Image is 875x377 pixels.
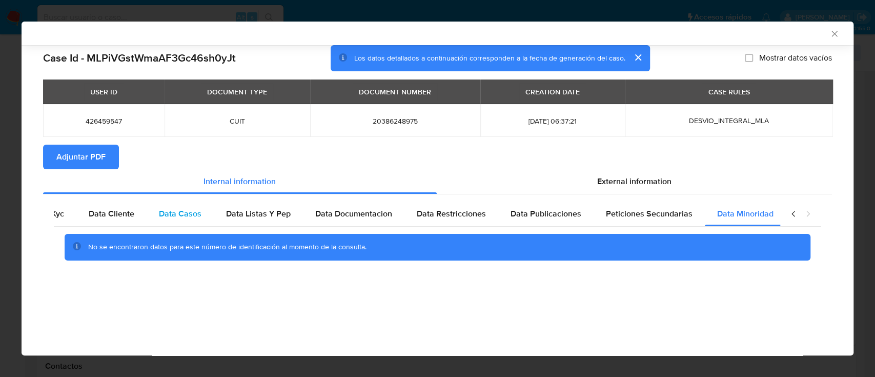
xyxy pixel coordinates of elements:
[159,208,201,220] span: Data Casos
[89,208,134,220] span: Data Cliente
[759,53,832,63] span: Mostrar datos vacíos
[519,83,586,101] div: CREATION DATE
[88,242,367,252] span: No se encontraron datos para este número de identificación al momento de la consulta.
[597,175,671,187] span: External information
[702,83,756,101] div: CASE RULES
[511,208,581,220] span: Data Publicaciones
[19,202,746,226] div: Detailed internal info
[56,146,106,168] span: Adjuntar PDF
[625,45,650,70] button: cerrar
[84,83,124,101] div: USER ID
[43,169,832,194] div: Detailed info
[354,53,625,63] span: Los datos detallados a continuación corresponden a la fecha de generación del caso.
[226,208,291,220] span: Data Listas Y Pep
[353,83,437,101] div: DOCUMENT NUMBER
[22,22,853,355] div: closure-recommendation-modal
[204,175,276,187] span: Internal information
[606,208,693,220] span: Peticiones Secundarias
[43,51,236,65] h2: Case Id - MLPiVGstWmaAF3Gc46sh0yJt
[829,29,839,38] button: Cerrar ventana
[43,145,119,169] button: Adjuntar PDF
[177,116,298,126] span: CUIT
[493,116,613,126] span: [DATE] 06:37:21
[417,208,486,220] span: Data Restricciones
[201,83,273,101] div: DOCUMENT TYPE
[315,208,392,220] span: Data Documentacion
[55,116,152,126] span: 426459547
[322,116,468,126] span: 20386248975
[689,115,769,126] span: DESVIO_INTEGRAL_MLA
[745,54,753,62] input: Mostrar datos vacíos
[717,208,774,220] span: Data Minoridad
